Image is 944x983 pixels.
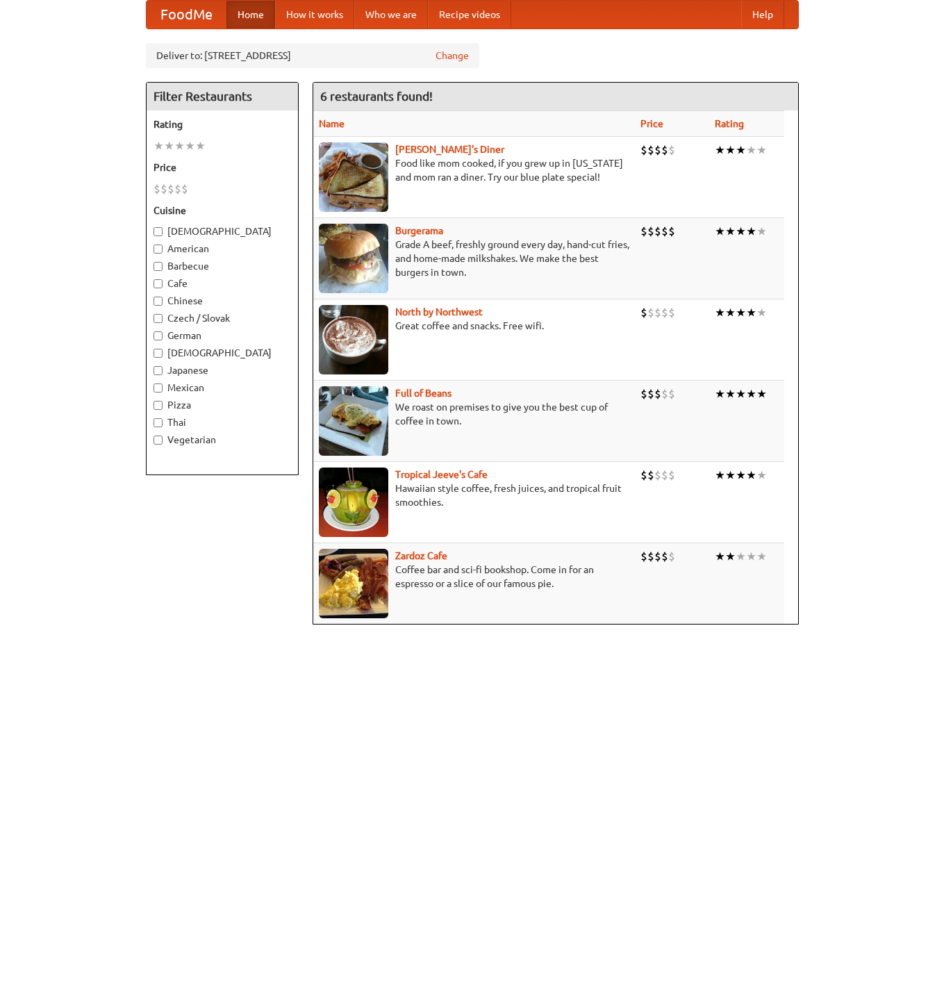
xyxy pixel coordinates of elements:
[756,468,767,483] li: ★
[715,305,725,320] li: ★
[154,138,164,154] li: ★
[736,386,746,402] li: ★
[736,224,746,239] li: ★
[715,468,725,483] li: ★
[154,262,163,271] input: Barbecue
[715,386,725,402] li: ★
[154,227,163,236] input: [DEMOGRAPHIC_DATA]
[668,224,675,239] li: $
[736,468,746,483] li: ★
[746,305,756,320] li: ★
[319,238,629,279] p: Grade A beef, freshly ground every day, hand-cut fries, and home-made milkshakes. We make the bes...
[746,224,756,239] li: ★
[746,549,756,564] li: ★
[668,468,675,483] li: $
[668,142,675,158] li: $
[725,549,736,564] li: ★
[154,181,160,197] li: $
[154,311,291,325] label: Czech / Slovak
[661,468,668,483] li: $
[654,386,661,402] li: $
[668,549,675,564] li: $
[647,305,654,320] li: $
[428,1,511,28] a: Recipe videos
[147,1,226,28] a: FoodMe
[725,224,736,239] li: ★
[640,142,647,158] li: $
[746,142,756,158] li: ★
[160,181,167,197] li: $
[154,117,291,131] h5: Rating
[668,305,675,320] li: $
[661,386,668,402] li: $
[746,386,756,402] li: ★
[725,305,736,320] li: ★
[154,363,291,377] label: Japanese
[154,242,291,256] label: American
[654,468,661,483] li: $
[154,349,163,358] input: [DEMOGRAPHIC_DATA]
[640,549,647,564] li: $
[756,142,767,158] li: ★
[640,468,647,483] li: $
[736,305,746,320] li: ★
[319,400,629,428] p: We roast on premises to give you the best cup of coffee in town.
[746,468,756,483] li: ★
[320,90,433,103] ng-pluralize: 6 restaurants found!
[164,138,174,154] li: ★
[647,468,654,483] li: $
[154,381,291,395] label: Mexican
[154,259,291,273] label: Barbecue
[154,279,163,288] input: Cafe
[647,224,654,239] li: $
[395,469,488,480] a: Tropical Jeeve's Cafe
[715,142,725,158] li: ★
[154,346,291,360] label: [DEMOGRAPHIC_DATA]
[154,383,163,393] input: Mexican
[640,305,647,320] li: $
[654,142,661,158] li: $
[647,386,654,402] li: $
[319,481,629,509] p: Hawaiian style coffee, fresh juices, and tropical fruit smoothies.
[167,181,174,197] li: $
[640,386,647,402] li: $
[395,550,447,561] b: Zardoz Cafe
[661,549,668,564] li: $
[154,415,291,429] label: Thai
[756,305,767,320] li: ★
[647,549,654,564] li: $
[319,549,388,618] img: zardoz.jpg
[725,468,736,483] li: ★
[661,305,668,320] li: $
[319,305,388,374] img: north.jpg
[154,314,163,323] input: Czech / Slovak
[395,144,504,155] b: [PERSON_NAME]'s Diner
[319,468,388,537] img: jeeves.jpg
[725,142,736,158] li: ★
[395,225,443,236] b: Burgerama
[154,398,291,412] label: Pizza
[736,142,746,158] li: ★
[319,319,629,333] p: Great coffee and snacks. Free wifi.
[647,142,654,158] li: $
[154,204,291,217] h5: Cuisine
[147,83,298,110] h4: Filter Restaurants
[654,549,661,564] li: $
[640,118,663,129] a: Price
[319,142,388,212] img: sallys.jpg
[715,549,725,564] li: ★
[756,386,767,402] li: ★
[195,138,206,154] li: ★
[154,245,163,254] input: American
[654,305,661,320] li: $
[154,401,163,410] input: Pizza
[154,331,163,340] input: German
[154,436,163,445] input: Vegetarian
[395,388,452,399] a: Full of Beans
[174,181,181,197] li: $
[154,297,163,306] input: Chinese
[146,43,479,68] div: Deliver to: [STREET_ADDRESS]
[154,366,163,375] input: Japanese
[319,563,629,590] p: Coffee bar and sci-fi bookshop. Come in for an espresso or a slice of our famous pie.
